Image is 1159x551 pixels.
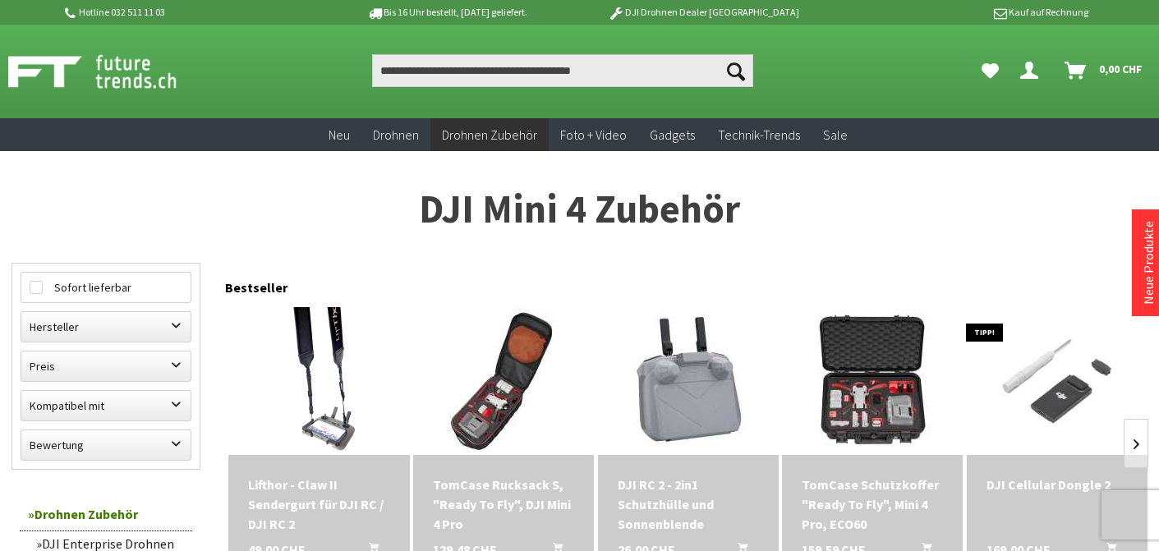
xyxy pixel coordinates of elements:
span: Technik-Trends [718,126,800,143]
p: Bis 16 Uhr bestellt, [DATE] geliefert. [319,2,575,22]
img: DJI Cellular Dongle 2 [967,321,1148,442]
span: 0,00 CHF [1099,56,1143,82]
a: Gadgets [638,118,706,152]
button: Suchen [719,54,753,87]
div: TomCase Rucksack S, "Ready To Fly", DJI Mini 4 Pro [433,475,574,534]
label: Hersteller [21,312,191,342]
p: Kauf auf Rechnung [832,2,1088,22]
span: Foto + Video [560,126,627,143]
label: Kompatibel mit [21,391,191,420]
a: Sale [812,118,859,152]
a: Warenkorb [1058,54,1151,87]
span: Drohnen [373,126,419,143]
a: Neu [317,118,361,152]
div: Bestseller [225,263,1148,304]
a: TomCase Schutzkoffer "Ready To Fly", Mini 4 Pro, ECO60 159,59 CHF In den Warenkorb [802,475,943,534]
a: DJI Cellular Dongle 2 169,00 CHF In den Warenkorb [987,475,1128,494]
a: DJI RC 2 - 2in1 Schutzhülle und Sonnenblende 26,00 CHF In den Warenkorb [618,475,759,534]
label: Bewertung [21,430,191,460]
div: DJI Cellular Dongle 2 [987,475,1128,494]
div: TomCase Schutzkoffer "Ready To Fly", Mini 4 Pro, ECO60 [802,475,943,534]
span: Gadgets [650,126,695,143]
a: Foto + Video [549,118,638,152]
a: Neue Produkte [1140,221,1157,305]
a: Lifthor - Claw II Sendergurt für DJI RC / DJI RC 2 49,00 CHF In den Warenkorb [248,475,389,534]
a: Meine Favoriten [973,54,1007,87]
a: Dein Konto [1014,54,1051,87]
div: Lifthor - Claw II Sendergurt für DJI RC / DJI RC 2 [248,475,389,534]
h1: DJI Mini 4 Zubehör [11,189,1148,230]
a: TomCase Rucksack S, "Ready To Fly", DJI Mini 4 Pro 129,48 CHF In den Warenkorb [433,475,574,534]
img: Lifthor - Claw II Sendergurt für DJI RC / DJI RC 2 [265,307,374,455]
input: Produkt, Marke, Kategorie, EAN, Artikelnummer… [372,54,753,87]
a: Drohnen [361,118,430,152]
img: Shop Futuretrends - zur Startseite wechseln [8,51,213,92]
span: Sale [823,126,848,143]
label: Sofort lieferbar [21,273,191,302]
label: Preis [21,351,191,381]
img: TomCase Rucksack S, "Ready To Fly", DJI Mini 4 Pro [430,307,577,455]
div: DJI RC 2 - 2in1 Schutzhülle und Sonnenblende [618,475,759,534]
span: Drohnen Zubehör [442,126,537,143]
a: Technik-Trends [706,118,812,152]
a: Drohnen Zubehör [430,118,549,152]
img: TomCase Schutzkoffer "Ready To Fly", Mini 4 Pro, ECO60 [798,307,946,455]
p: DJI Drohnen Dealer [GEOGRAPHIC_DATA] [575,2,831,22]
span: Neu [329,126,350,143]
a: Drohnen Zubehör [20,498,192,531]
img: DJI RC 2 - 2in1 Schutzhülle und Sonnenblende [614,307,762,455]
p: Hotline 032 511 11 03 [62,2,319,22]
